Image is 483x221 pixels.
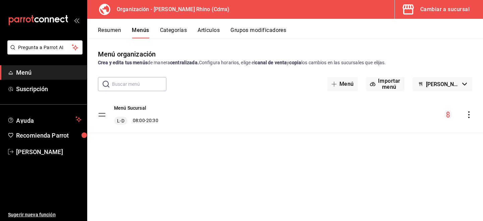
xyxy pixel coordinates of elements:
[111,5,229,13] h3: Organización - [PERSON_NAME] Rhino (Cdmx)
[98,27,121,38] button: Resumen
[98,111,106,119] button: drag
[426,81,460,87] span: [PERSON_NAME] Rhino - Borrador
[132,27,149,38] button: Menús
[87,97,483,133] table: menu-maker-table
[289,60,301,65] strong: copia
[114,117,158,125] div: 08:00 - 20:30
[466,111,472,118] button: actions
[18,44,72,51] span: Pregunta a Parrot AI
[255,60,287,65] strong: canal de venta
[160,27,187,38] button: Categorías
[16,147,82,156] span: [PERSON_NAME]
[413,77,472,91] button: [PERSON_NAME] Rhino - Borrador
[16,68,82,77] span: Menú
[74,17,79,23] button: open_drawer_menu
[7,40,83,54] button: Pregunta a Parrot AI
[112,77,166,91] input: Buscar menú
[116,117,125,124] span: L-D
[98,60,148,65] strong: Crea y edita tus menús
[327,77,358,91] button: Menú
[230,27,286,38] button: Grupos modificadores
[420,5,470,14] div: Cambiar a sucursal
[16,115,73,123] span: Ayuda
[98,59,472,66] div: de manera Configura horarios, elige el y los cambios en las sucursales que elijas.
[16,131,82,140] span: Recomienda Parrot
[5,49,83,56] a: Pregunta a Parrot AI
[198,27,220,38] button: Artículos
[366,77,405,91] button: Importar menú
[16,84,82,94] span: Suscripción
[98,49,156,59] div: Menú organización
[98,27,483,38] div: navigation tabs
[170,60,199,65] strong: centralizada.
[114,105,146,111] button: Menú Sucursal
[8,211,82,218] span: Sugerir nueva función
